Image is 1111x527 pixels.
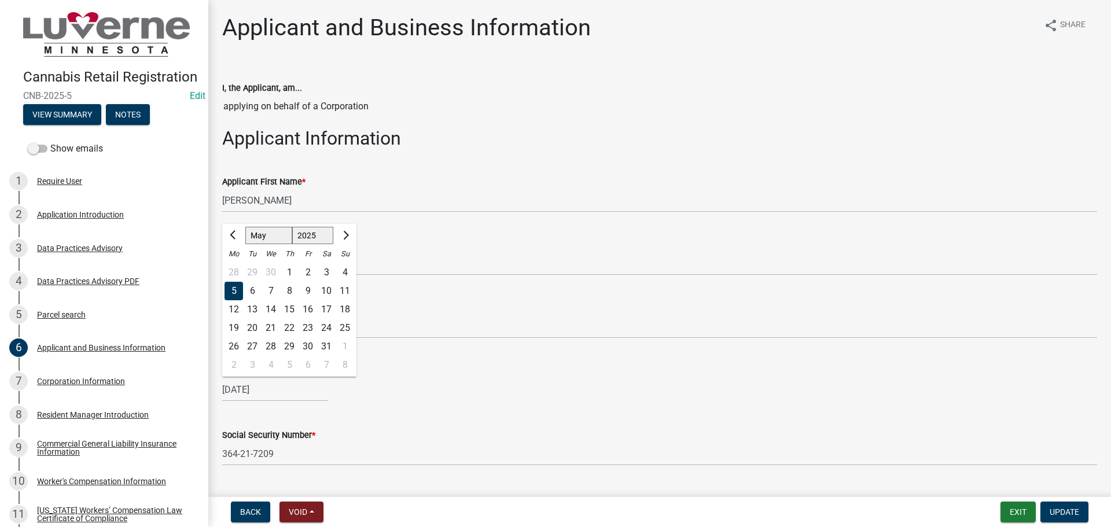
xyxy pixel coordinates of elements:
div: 13 [243,300,262,319]
div: Sunday, May 11, 2025 [336,282,354,300]
div: Monday, April 28, 2025 [225,263,243,282]
div: Thursday, May 15, 2025 [280,300,299,319]
div: 7 [317,356,336,374]
div: 21 [262,319,280,337]
select: Select year [292,227,334,245]
div: Data Practices Advisory [37,244,123,252]
div: Monday, May 19, 2025 [225,319,243,337]
div: 4 [336,263,354,282]
input: mm/dd/yyyy [222,378,328,401]
div: 22 [280,319,299,337]
div: 31 [317,337,336,356]
button: Exit [1000,502,1036,522]
div: Sunday, June 8, 2025 [336,356,354,374]
div: Friday, May 23, 2025 [299,319,317,337]
div: 12 [225,300,243,319]
div: 2 [225,356,243,374]
div: Saturday, May 17, 2025 [317,300,336,319]
div: 3 [317,263,336,282]
div: 10 [317,282,336,300]
div: Sunday, May 4, 2025 [336,263,354,282]
button: View Summary [23,104,101,125]
i: share [1044,19,1058,32]
div: 9 [9,438,28,457]
div: Require User [37,177,82,185]
div: Sunday, May 25, 2025 [336,319,354,337]
div: Thursday, May 29, 2025 [280,337,299,356]
div: Su [336,245,354,263]
label: Applicant First Name [222,178,306,186]
div: Parcel search [37,311,86,319]
div: 5 [9,305,28,324]
wm-modal-confirm: Summary [23,110,101,120]
div: 11 [336,282,354,300]
div: 26 [225,337,243,356]
div: Thursday, May 22, 2025 [280,319,299,337]
div: 2 [299,263,317,282]
div: Fr [299,245,317,263]
div: Mo [225,245,243,263]
div: Data Practices Advisory PDF [37,277,139,285]
div: 23 [299,319,317,337]
span: Void [289,507,307,517]
div: Monday, June 2, 2025 [225,356,243,374]
div: Friday, May 30, 2025 [299,337,317,356]
label: I, the Applicant, am... [222,84,302,93]
div: 3 [9,239,28,257]
div: Corporation Information [37,377,125,385]
div: Friday, May 9, 2025 [299,282,317,300]
div: 6 [9,338,28,357]
div: Friday, May 2, 2025 [299,263,317,282]
a: Edit [190,90,205,101]
div: 18 [336,300,354,319]
div: Wednesday, May 14, 2025 [262,300,280,319]
img: City of Luverne, Minnesota [23,12,190,57]
div: Wednesday, May 7, 2025 [262,282,280,300]
div: 6 [243,282,262,300]
h2: Applicant Information [222,127,1097,149]
div: 29 [243,263,262,282]
div: Wednesday, June 4, 2025 [262,356,280,374]
div: Saturday, June 7, 2025 [317,356,336,374]
div: 24 [317,319,336,337]
div: [US_STATE] Workers’ Compensation Law Certificate of Compliance [37,506,190,522]
div: 4 [9,272,28,290]
div: 30 [262,263,280,282]
div: 8 [9,406,28,424]
div: Wednesday, April 30, 2025 [262,263,280,282]
div: 29 [280,337,299,356]
div: 8 [336,356,354,374]
div: Saturday, May 24, 2025 [317,319,336,337]
span: CNB-2025-5 [23,90,185,101]
div: Saturday, May 31, 2025 [317,337,336,356]
label: Show emails [28,142,103,156]
div: Tuesday, April 29, 2025 [243,263,262,282]
div: 10 [9,472,28,491]
div: Monday, May 12, 2025 [225,300,243,319]
h1: Applicant and Business Information [222,14,591,42]
div: Wednesday, May 28, 2025 [262,337,280,356]
div: 2 [9,205,28,224]
div: 28 [262,337,280,356]
div: We [262,245,280,263]
button: Void [279,502,323,522]
label: Social Security Number [222,432,315,440]
div: 20 [243,319,262,337]
wm-modal-confirm: Edit Application Number [190,90,205,101]
div: Wednesday, May 21, 2025 [262,319,280,337]
div: Th [280,245,299,263]
div: 1 [336,337,354,356]
div: 27 [243,337,262,356]
div: 16 [299,300,317,319]
div: Thursday, May 1, 2025 [280,263,299,282]
div: 15 [280,300,299,319]
wm-modal-confirm: Notes [106,110,150,120]
button: Next month [338,226,352,245]
div: 5 [225,282,243,300]
div: Sunday, June 1, 2025 [336,337,354,356]
div: 3 [243,356,262,374]
div: Monday, May 5, 2025 [225,282,243,300]
div: 17 [317,300,336,319]
span: Update [1050,507,1079,517]
div: 4 [262,356,280,374]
